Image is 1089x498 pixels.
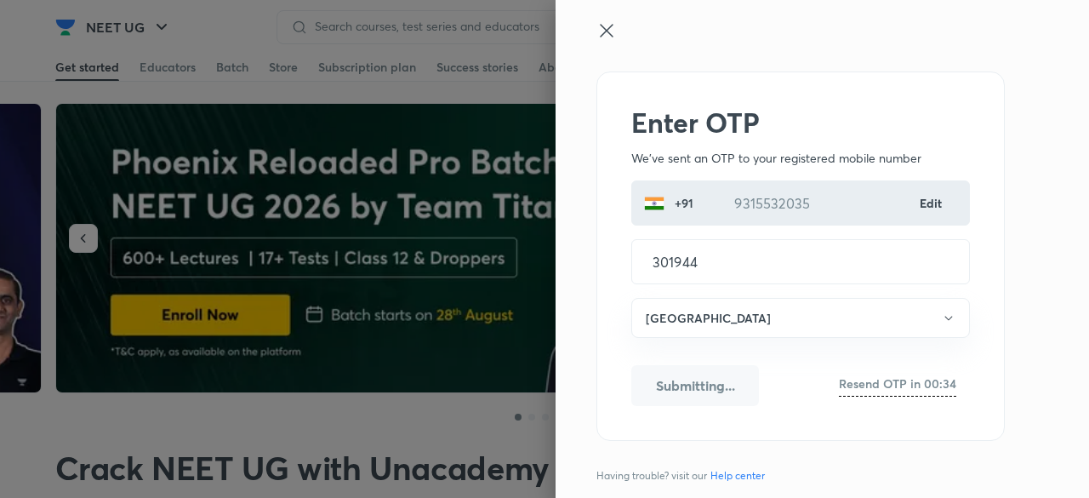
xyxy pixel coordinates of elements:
a: Help center [707,468,768,484]
h6: Resend OTP in 00:34 [839,375,956,392]
span: Having trouble? visit our [596,468,772,484]
h2: Enter OTP [631,106,970,139]
p: We've sent an OTP to your registered mobile number [631,149,970,167]
button: [GEOGRAPHIC_DATA] [631,298,970,338]
input: One time password [632,240,969,283]
p: +91 [664,194,700,212]
button: Submitting... [631,365,759,406]
img: India [644,193,664,214]
a: Edit [920,194,944,212]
